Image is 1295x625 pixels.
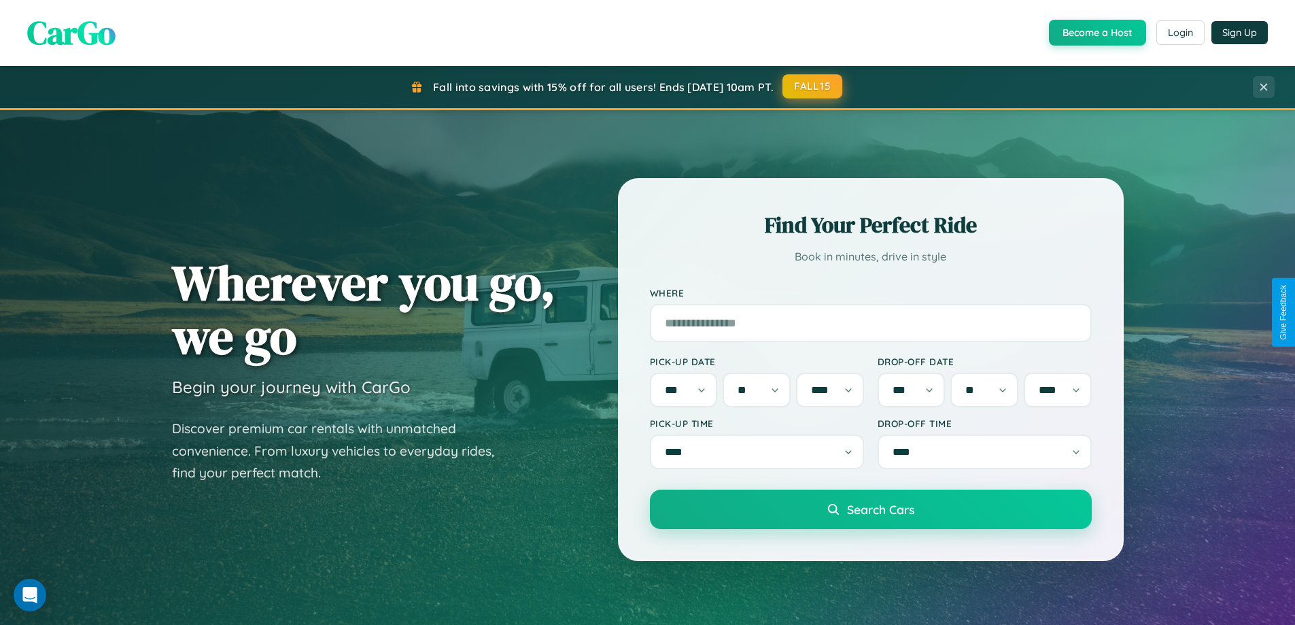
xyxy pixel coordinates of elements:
span: Fall into savings with 15% off for all users! Ends [DATE] 10am PT. [433,80,774,94]
label: Drop-off Date [878,356,1092,367]
div: Open Intercom Messenger [14,579,46,611]
button: Sign Up [1211,21,1268,44]
button: FALL15 [782,74,842,99]
h2: Find Your Perfect Ride [650,210,1092,240]
p: Book in minutes, drive in style [650,247,1092,267]
div: Give Feedback [1279,285,1288,340]
p: Discover premium car rentals with unmatched convenience. From luxury vehicles to everyday rides, ... [172,418,512,484]
button: Become a Host [1049,20,1146,46]
label: Pick-up Time [650,418,864,429]
label: Drop-off Time [878,418,1092,429]
button: Login [1156,20,1205,45]
label: Pick-up Date [650,356,864,367]
button: Search Cars [650,490,1092,529]
h3: Begin your journey with CarGo [172,377,411,397]
span: Search Cars [847,502,914,517]
label: Where [650,287,1092,299]
span: CarGo [27,10,116,55]
h1: Wherever you go, we go [172,256,555,363]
